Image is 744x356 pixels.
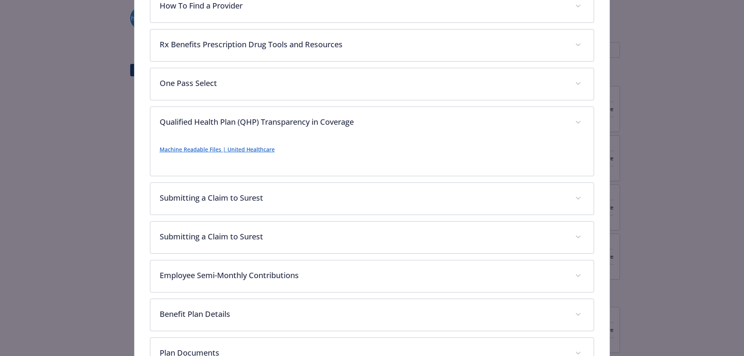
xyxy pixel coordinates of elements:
p: Submitting a Claim to Surest [160,231,566,242]
div: Benefit Plan Details [150,299,594,331]
p: Rx Benefits Prescription Drug Tools and Resources [160,39,566,50]
div: Qualified Health Plan (QHP) Transparency in Coverage [150,139,594,176]
p: Submitting a Claim to Surest [160,192,566,204]
div: One Pass Select [150,68,594,100]
div: Qualified Health Plan (QHP) Transparency in Coverage [150,107,594,139]
p: Qualified Health Plan (QHP) Transparency in Coverage [160,116,566,128]
div: Submitting a Claim to Surest [150,183,594,215]
a: Machine Readable Files | United Healthcare [160,146,275,153]
p: One Pass Select [160,77,566,89]
div: Submitting a Claim to Surest [150,222,594,253]
p: Benefit Plan Details [160,308,566,320]
p: Employee Semi-Monthly Contributions [160,270,566,281]
div: Employee Semi-Monthly Contributions [150,260,594,292]
div: Rx Benefits Prescription Drug Tools and Resources [150,29,594,61]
